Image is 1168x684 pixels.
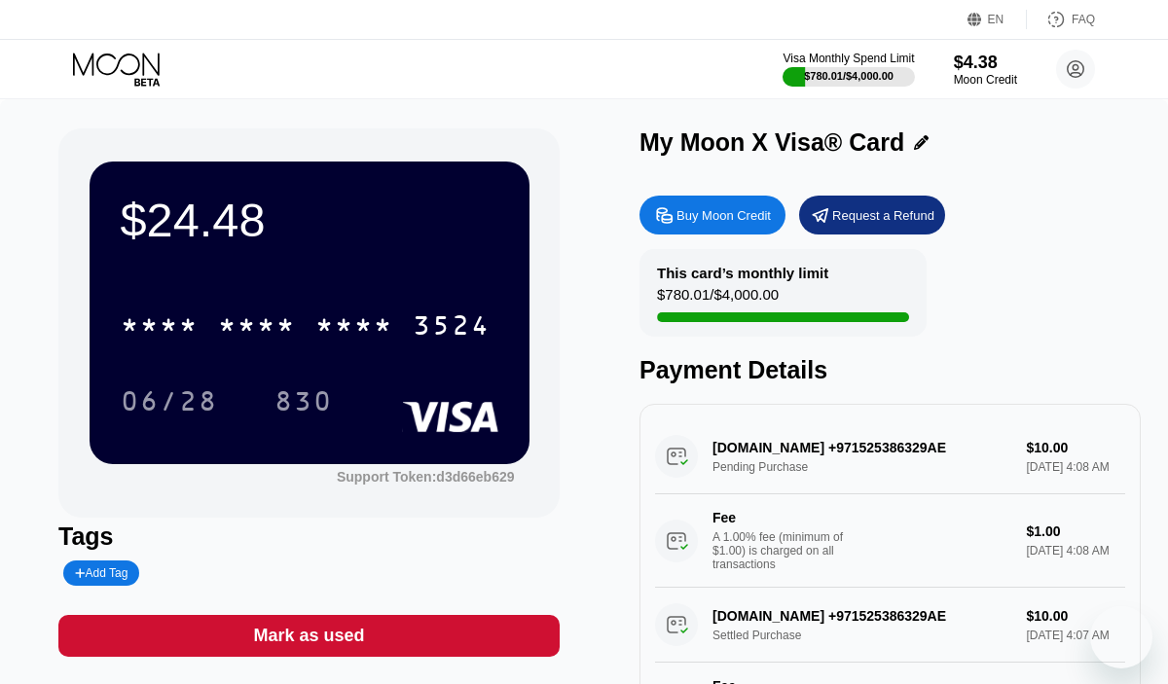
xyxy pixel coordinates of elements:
[783,52,914,65] div: Visa Monthly Spend Limit
[1026,544,1125,558] div: [DATE] 4:08 AM
[804,70,894,82] div: $780.01 / $4,000.00
[253,625,364,647] div: Mark as used
[657,286,779,312] div: $780.01 / $4,000.00
[1072,13,1095,26] div: FAQ
[337,469,515,485] div: Support Token: d3d66eb629
[63,560,139,586] div: Add Tag
[1027,10,1095,29] div: FAQ
[676,207,771,224] div: Buy Moon Credit
[274,388,333,419] div: 830
[954,73,1017,87] div: Moon Credit
[121,388,218,419] div: 06/28
[655,494,1125,588] div: FeeA 1.00% fee (minimum of $1.00) is charged on all transactions$1.00[DATE] 4:08 AM
[639,356,1141,384] div: Payment Details
[260,377,347,425] div: 830
[337,469,515,485] div: Support Token:d3d66eb629
[1090,606,1152,668] iframe: Кнопка запуска окна обмена сообщениями
[954,53,1017,87] div: $4.38Moon Credit
[988,13,1004,26] div: EN
[657,265,828,281] div: This card’s monthly limit
[413,312,491,343] div: 3524
[58,522,560,551] div: Tags
[712,530,858,571] div: A 1.00% fee (minimum of $1.00) is charged on all transactions
[712,510,849,525] div: Fee
[783,52,914,87] div: Visa Monthly Spend Limit$780.01/$4,000.00
[954,53,1017,73] div: $4.38
[106,377,233,425] div: 06/28
[1026,523,1125,539] div: $1.00
[799,196,945,234] div: Request a Refund
[58,615,560,657] div: Mark as used
[639,196,785,234] div: Buy Moon Credit
[75,566,128,580] div: Add Tag
[121,193,498,247] div: $24.48
[832,207,934,224] div: Request a Refund
[967,10,1027,29] div: EN
[639,128,904,157] div: My Moon X Visa® Card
